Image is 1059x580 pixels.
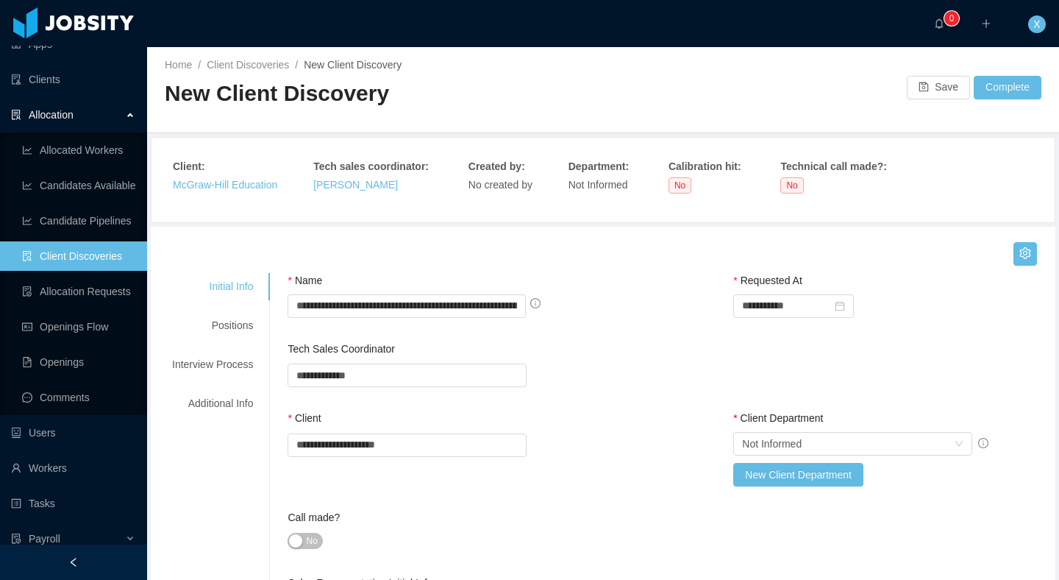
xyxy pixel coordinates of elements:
[11,110,21,120] i: icon: solution
[11,453,135,483] a: icon: userWorkers
[468,179,532,191] span: No created by
[22,135,135,165] a: icon: line-chartAllocated Workers
[29,109,74,121] span: Allocation
[22,383,135,412] a: icon: messageComments
[907,76,970,99] button: icon: saveSave
[1033,15,1040,33] span: X
[288,294,525,318] input: Name
[29,533,60,545] span: Payroll
[313,160,429,172] strong: Tech sales coordinator :
[668,177,691,194] span: No
[207,59,289,71] a: Client Discoveries
[934,18,944,29] i: icon: bell
[154,273,271,300] div: Initial Info
[154,390,271,417] div: Additional Info
[11,65,135,94] a: icon: auditClients
[11,418,135,448] a: icon: robotUsers
[165,81,389,105] span: New Client Discovery
[981,18,991,29] i: icon: plus
[568,179,628,191] span: Not Informed
[22,312,135,342] a: icon: idcardOpenings Flow
[22,277,135,306] a: icon: file-doneAllocation Requests
[530,298,541,308] span: info-circle
[295,59,298,71] span: /
[742,433,802,455] div: Not Informed
[22,347,135,377] a: icon: file-textOpenings
[733,463,863,487] button: New Client Department
[22,171,135,200] a: icon: line-chartCandidates Available
[568,160,629,172] strong: Department :
[288,533,322,549] button: Call made?
[1013,242,1037,266] button: icon: setting
[974,76,1041,99] button: Complete
[11,534,21,544] i: icon: file-protect
[173,160,205,172] strong: Client :
[288,512,340,523] label: Call made?
[22,206,135,236] a: icon: line-chartCandidate Pipelines
[288,343,395,355] label: Tech Sales Coordinator
[668,160,741,172] strong: Calibration hit :
[780,160,886,172] strong: Technical call made? :
[304,59,402,71] span: New Client Discovery
[198,59,201,71] span: /
[944,11,959,26] sup: 0
[468,160,525,172] strong: Created by :
[154,351,271,378] div: Interview Process
[165,59,192,71] a: Home
[173,179,277,191] a: McGraw-Hill Education
[288,275,322,286] label: Name
[741,412,824,424] span: Client Department
[11,489,135,518] a: icon: profileTasks
[313,179,398,191] a: [PERSON_NAME]
[306,534,317,548] span: No
[780,177,803,194] span: No
[288,412,321,424] label: Client
[22,241,135,271] a: icon: file-searchClient Discoveries
[154,312,271,339] div: Positions
[733,275,802,286] label: Requested At
[835,301,845,311] i: icon: calendar
[978,438,988,448] span: info-circle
